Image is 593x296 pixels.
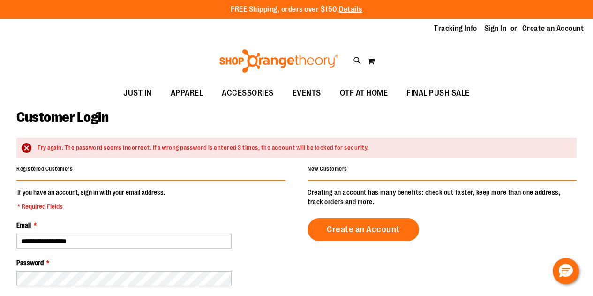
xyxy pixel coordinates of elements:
div: Try again. The password seems incorrect. If a wrong password is entered 3 times, the account will... [38,144,567,152]
p: Creating an account has many benefits: check out faster, keep more than one address, track orders... [308,188,577,206]
a: ACCESSORIES [212,83,283,104]
span: EVENTS [293,83,321,104]
a: APPAREL [161,83,213,104]
img: Shop Orangetheory [218,49,339,73]
strong: Registered Customers [16,166,73,172]
span: JUST IN [123,83,152,104]
span: * Required Fields [17,202,165,211]
span: Customer Login [16,109,108,125]
a: FINAL PUSH SALE [397,83,479,104]
a: Tracking Info [434,23,477,34]
a: Create an Account [522,23,584,34]
a: Details [339,5,362,14]
span: APPAREL [171,83,203,104]
button: Hello, have a question? Let’s chat. [553,258,579,284]
a: EVENTS [283,83,330,104]
a: JUST IN [114,83,161,104]
a: Sign In [484,23,507,34]
span: FINAL PUSH SALE [406,83,470,104]
a: Create an Account [308,218,419,241]
p: FREE Shipping, orders over $150. [231,4,362,15]
legend: If you have an account, sign in with your email address. [16,188,166,211]
a: OTF AT HOME [330,83,398,104]
span: Password [16,259,44,266]
span: ACCESSORIES [222,83,274,104]
span: Create an Account [327,224,400,235]
span: OTF AT HOME [340,83,388,104]
span: Email [16,221,31,229]
strong: New Customers [308,166,347,172]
